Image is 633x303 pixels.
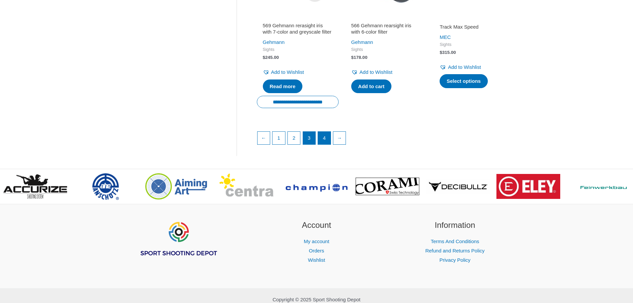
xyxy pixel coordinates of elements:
nav: Information [394,237,516,265]
nav: Account [256,237,377,265]
span: $ [440,50,442,55]
aside: Footer Widget 2 [256,219,377,265]
a: Orders [309,248,324,253]
a: Privacy Policy [439,257,470,263]
h2: 566 Gehmann rearsight iris with 6-color filter [351,22,421,35]
h2: 569 Gehmann rerasight iris with 7-color and greyscale filter [263,22,333,35]
h2: Account [256,219,377,231]
span: Page 3 [303,132,316,144]
img: brand logo [496,174,560,199]
span: Sights [263,47,333,53]
a: Page 2 [288,132,300,144]
a: Page 1 [272,132,285,144]
aside: Footer Widget 3 [394,219,516,265]
a: 569 Gehmann rerasight iris with 7-color and greyscale filter [263,22,333,38]
span: $ [351,55,354,60]
span: Sights [440,42,509,48]
a: Add to Wishlist [440,63,481,72]
h2: Information [394,219,516,231]
a: Gehmann [263,39,285,45]
a: Add to cart: “566 Gehmann rearsight iris with 6-color filter” [351,79,391,93]
a: Refund and Returns Policy [425,248,484,253]
a: Add to Wishlist [263,68,304,77]
a: MEC [440,34,451,40]
h2: Track Max Speed [440,24,509,30]
a: My account [304,238,329,244]
a: Track Max Speed [440,24,509,33]
aside: Footer Widget 1 [117,219,239,273]
a: → [333,132,346,144]
span: Add to Wishlist [271,69,304,75]
iframe: Customer reviews powered by Trustpilot [440,14,509,22]
span: $ [263,55,265,60]
bdi: 245.00 [263,55,279,60]
bdi: 178.00 [351,55,368,60]
a: Terms And Conditions [431,238,479,244]
iframe: Customer reviews powered by Trustpilot [263,14,333,22]
span: Add to Wishlist [448,64,481,70]
span: Add to Wishlist [360,69,392,75]
a: Wishlist [308,257,325,263]
bdi: 315.00 [440,50,456,55]
a: Add to Wishlist [351,68,392,77]
a: Read more about “569 Gehmann rerasight iris with 7-color and greyscale filter” [263,79,303,93]
span: Sights [351,47,421,53]
a: ← [258,132,270,144]
a: Select options for “Track Max Speed” [440,74,488,88]
a: Page 4 [318,132,331,144]
iframe: Customer reviews powered by Trustpilot [351,14,421,22]
a: Gehmann [351,39,373,45]
a: 566 Gehmann rearsight iris with 6-color filter [351,22,421,38]
nav: Product Pagination [257,131,516,148]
